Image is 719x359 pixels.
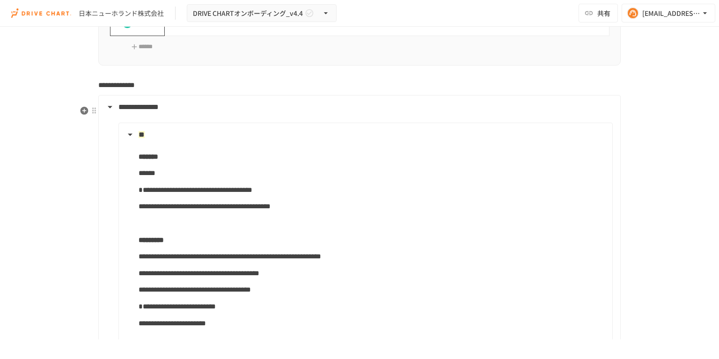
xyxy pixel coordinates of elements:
button: [EMAIL_ADDRESS][DOMAIN_NAME] [622,4,715,22]
div: 日本ニューホランド株式会社 [79,8,164,18]
button: DRIVE CHARTオンボーディング_v4.4 [187,4,337,22]
span: 共有 [597,8,610,18]
span: DRIVE CHARTオンボーディング_v4.4 [193,7,303,19]
div: [EMAIL_ADDRESS][DOMAIN_NAME] [642,7,700,19]
img: i9VDDS9JuLRLX3JIUyK59LcYp6Y9cayLPHs4hOxMB9W [11,6,71,21]
button: 共有 [579,4,618,22]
